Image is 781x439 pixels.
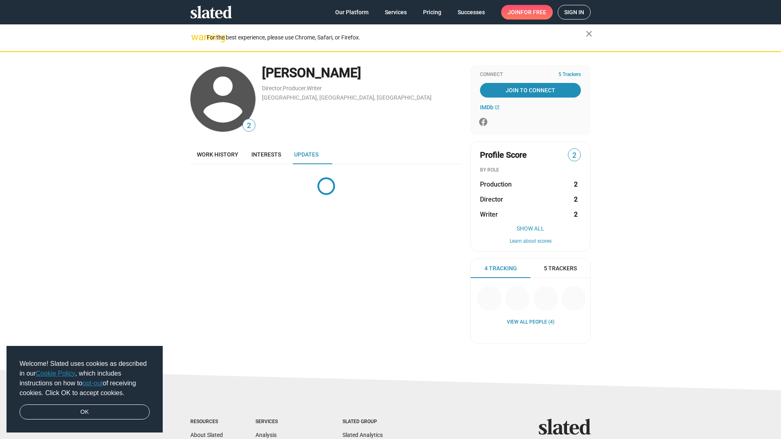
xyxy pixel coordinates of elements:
a: Work history [190,145,245,164]
a: opt-out [83,380,103,387]
span: IMDb [480,104,493,111]
strong: 2 [574,180,578,189]
mat-icon: open_in_new [495,105,500,110]
a: Successes [451,5,491,20]
a: Producer [283,85,306,91]
a: Our Platform [329,5,375,20]
button: Learn about scores [480,238,581,245]
span: 4 Tracking [484,265,517,272]
a: [GEOGRAPHIC_DATA], [GEOGRAPHIC_DATA], [GEOGRAPHIC_DATA] [262,94,432,101]
span: , [306,87,307,91]
div: Services [255,419,310,425]
div: Connect [480,72,581,78]
span: Successes [458,5,485,20]
span: for free [521,5,546,20]
a: Writer [307,85,322,91]
a: Joinfor free [501,5,553,20]
a: Director [262,85,282,91]
a: Analysis [255,432,277,438]
a: Interests [245,145,288,164]
mat-icon: close [584,29,594,39]
strong: 2 [574,195,578,204]
a: Join To Connect [480,83,581,98]
span: 5 Trackers [544,265,577,272]
a: View all People (4) [507,319,554,326]
span: Work history [197,151,238,158]
span: Director [480,195,503,204]
button: Show All [480,225,581,232]
span: Join [508,5,546,20]
a: Pricing [417,5,448,20]
span: 2 [568,150,580,161]
span: Updates [294,151,319,158]
div: cookieconsent [7,346,163,433]
a: About Slated [190,432,223,438]
a: Updates [288,145,325,164]
span: Production [480,180,512,189]
mat-icon: warning [191,32,201,42]
span: 5 Trackers [558,72,581,78]
span: Profile Score [480,150,527,161]
span: 2 [243,120,255,131]
a: dismiss cookie message [20,404,150,420]
a: Cookie Policy [36,370,75,377]
div: Slated Group [343,419,398,425]
span: Join To Connect [482,83,579,98]
strong: 2 [574,210,578,219]
a: IMDb [480,104,500,111]
span: Our Platform [335,5,369,20]
span: , [282,87,283,91]
div: Resources [190,419,223,425]
div: BY ROLE [480,167,581,174]
div: [PERSON_NAME] [262,64,462,82]
span: Services [385,5,407,20]
span: Welcome! Slated uses cookies as described in our , which includes instructions on how to of recei... [20,359,150,398]
a: Services [378,5,413,20]
a: Slated Analytics [343,432,383,438]
span: Pricing [423,5,441,20]
span: Interests [251,151,281,158]
span: Sign in [564,5,584,19]
a: Sign in [558,5,591,20]
span: Writer [480,210,498,219]
div: For the best experience, please use Chrome, Safari, or Firefox. [207,32,586,43]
